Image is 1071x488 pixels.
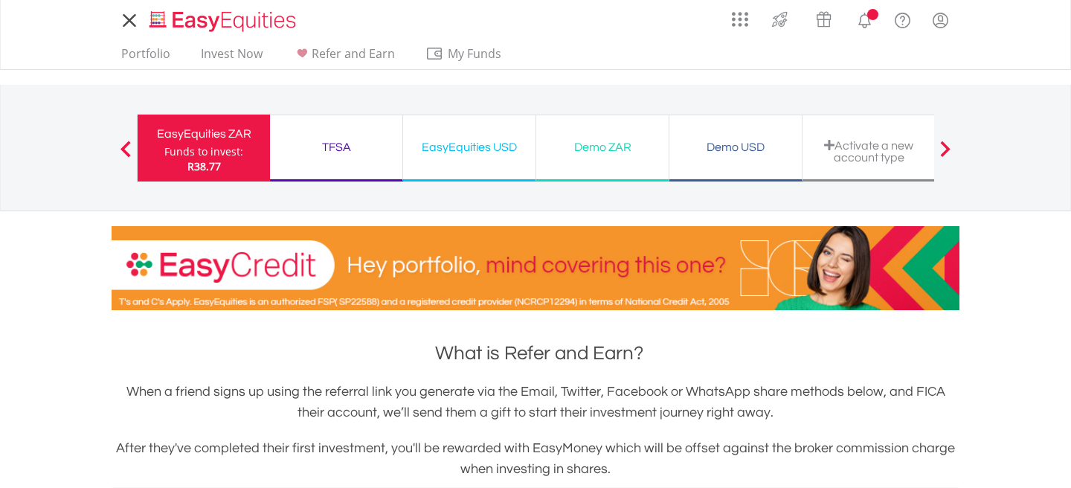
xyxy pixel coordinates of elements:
a: Home page [144,4,302,33]
a: Refer and Earn [287,46,401,69]
a: FAQ's and Support [884,4,922,33]
div: Demo ZAR [545,137,660,158]
div: Funds to invest: [164,144,243,159]
span: My Funds [425,44,523,63]
img: vouchers-v2.svg [811,7,836,31]
span: What is Refer and Earn? [435,344,643,363]
h3: When a friend signs up using the referral link you generate via the Email, Twitter, Facebook or W... [112,382,959,423]
div: Demo USD [678,137,793,158]
img: EasyCredit Promotion Banner [112,226,959,310]
span: Refer and Earn [312,45,395,62]
a: Invest Now [195,46,268,69]
a: Vouchers [802,4,846,31]
img: thrive-v2.svg [768,7,792,31]
div: EasyEquities ZAR [147,123,261,144]
div: Activate a new account type [811,139,926,164]
img: EasyEquities_Logo.png [147,9,302,33]
h3: After they've completed their first investment, you'll be rewarded with EasyMoney which will be o... [112,438,959,480]
img: grid-menu-icon.svg [732,11,748,28]
a: Notifications [846,4,884,33]
a: AppsGrid [722,4,758,28]
div: TFSA [279,137,393,158]
span: R38.77 [187,159,221,173]
a: My Profile [922,4,959,36]
a: Portfolio [115,46,176,69]
div: EasyEquities USD [412,137,527,158]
